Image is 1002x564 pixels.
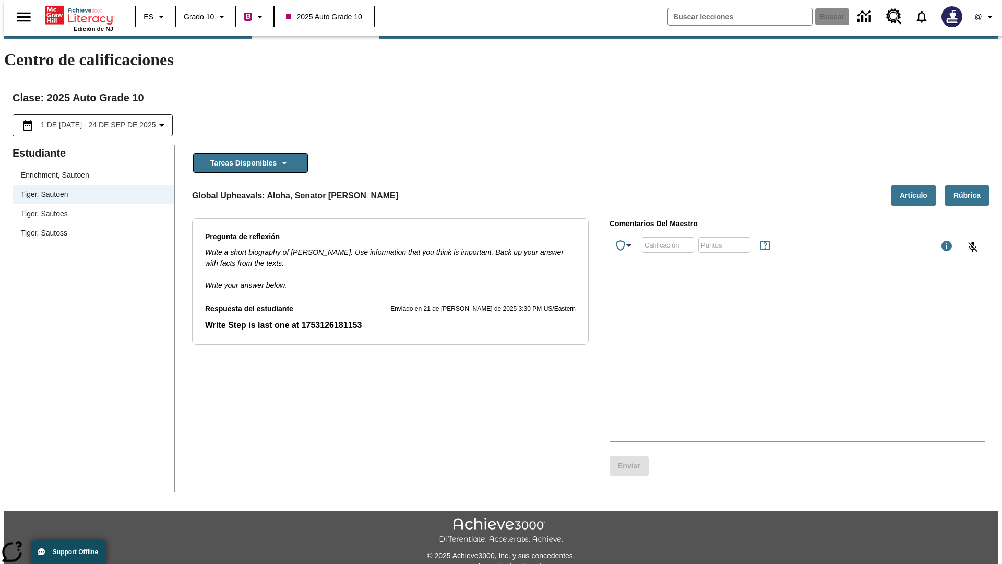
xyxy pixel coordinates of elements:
p: Estudiante [13,145,174,161]
p: Respuesta del estudiante [205,319,576,332]
button: Lenguaje: ES, Selecciona un idioma [139,7,172,26]
button: Escoja un nuevo avatar [935,3,969,30]
input: Buscar campo [668,8,812,25]
button: Tareas disponibles [193,153,308,173]
div: Tiger, Sautoes [13,204,174,224]
a: Notificaciones [908,3,935,30]
div: Tiger, Sautoss [13,224,174,243]
span: ES [144,11,153,22]
p: © 2025 Achieve3000, Inc. y sus concedentes. [4,550,998,561]
p: Enviado en 21 de [PERSON_NAME] de 2025 3:30 PM US/Eastern [390,304,576,314]
button: Artículo, Se abrirá en una pestaña nueva. [891,185,936,206]
span: Support Offline [53,548,98,556]
button: Grado: Grado 10, Elige un grado [180,7,232,26]
div: Máximo 1000 caracteres Presiona Escape para desactivar la barra de herramientas y utiliza las tec... [940,240,953,254]
div: Puntos: Solo puede asignar 25 puntos o menos. [698,237,750,253]
button: Premio especial [610,235,639,256]
div: Tiger, Sautoss [21,228,67,239]
div: Calificación: Se permiten letras, números y los símbolos: %, +, -. [642,237,694,253]
button: Perfil/Configuración [969,7,1002,26]
div: Portada [45,4,113,32]
a: Centro de información [851,3,880,31]
p: Pregunta de reflexión [205,231,576,243]
span: 1 de [DATE] - 24 de sep de 2025 [41,120,156,131]
h2: Clase : 2025 Auto Grade 10 [13,89,989,106]
img: Achieve3000 Differentiate Accelerate Achieve [439,518,563,544]
div: Enrichment, Sautoen [13,166,174,185]
p: Global Upheavals: Aloha, Senator [PERSON_NAME] [192,190,398,202]
p: Respuesta del estudiante [205,303,293,315]
input: Puntos: Solo puede asignar 25 puntos o menos. [698,231,750,258]
button: Reglas para ganar puntos y títulos epeciales, Se abrirá en una pestaña nueva. [755,235,776,256]
span: Edición de NJ [74,26,113,32]
span: 2025 Auto Grade 10 [286,11,362,22]
button: Abrir el menú lateral [8,2,39,32]
h1: Centro de calificaciones [4,50,998,69]
body: Escribe tu respuesta aquí. [4,8,152,18]
p: Write Step is last one at 1753126181153 [205,319,576,332]
p: Write your answer below. [205,269,576,291]
div: Enrichment, Sautoen [21,170,89,181]
div: Tiger, Sautoes [21,208,68,219]
svg: Collapse Date Range Filter [156,119,168,132]
a: Centro de recursos, Se abrirá en una pestaña nueva. [880,3,908,31]
div: Tiger, Sautoen [13,185,174,204]
input: Calificación: Se permiten letras, números y los símbolos: %, +, -. [642,231,694,258]
img: Avatar [941,6,962,27]
button: Seleccione el intervalo de fechas opción del menú [17,119,168,132]
span: Grado 10 [184,11,214,22]
button: Haga clic para activar la función de reconocimiento de voz [960,234,985,260]
span: @ [974,11,982,22]
span: B [245,10,250,23]
button: Boost El color de la clase es rojo violeta. Cambiar el color de la clase. [240,7,270,26]
button: Rúbrica, Se abrirá en una pestaña nueva. [945,185,989,206]
div: Tiger, Sautoen [21,189,68,200]
p: Comentarios del maestro [610,218,985,230]
p: Write a short biography of [PERSON_NAME]. Use information that you think is important. Back up yo... [205,247,576,269]
a: Portada [45,5,113,26]
button: Support Offline [31,540,106,564]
